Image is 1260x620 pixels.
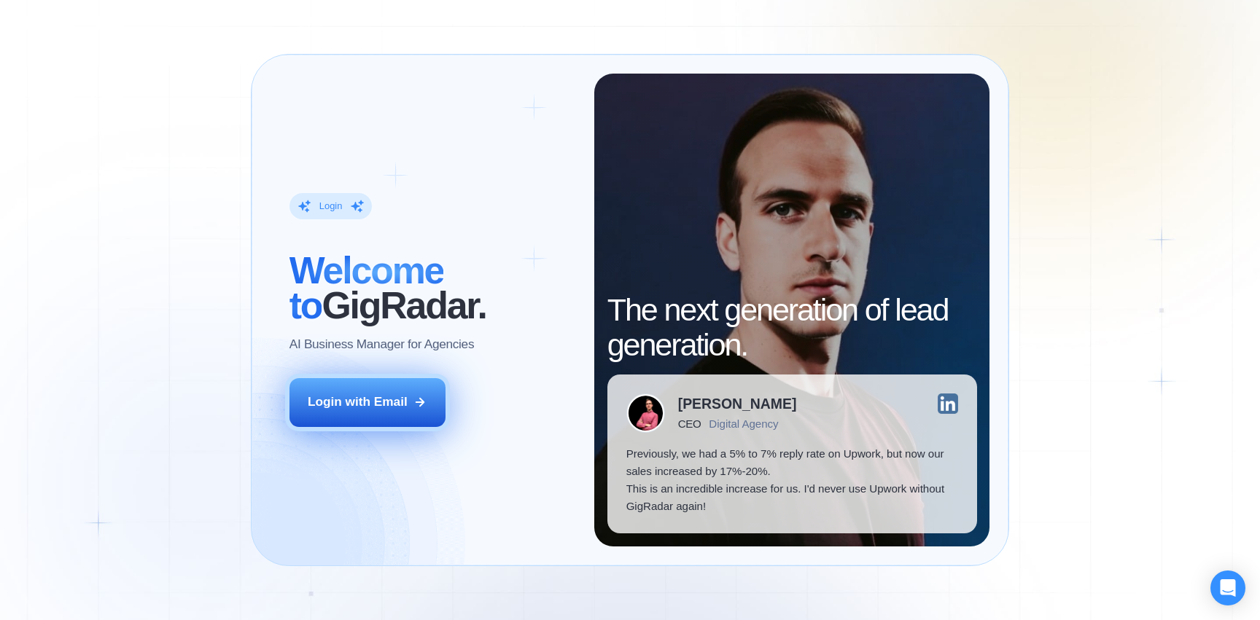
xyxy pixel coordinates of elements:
[289,378,446,427] button: Login with Email
[678,397,797,411] div: [PERSON_NAME]
[289,336,474,353] p: AI Business Manager for Agencies
[308,393,408,411] div: Login with Email
[678,417,701,430] div: CEO
[289,249,443,326] span: Welcome to
[289,254,576,323] h2: ‍ GigRadar.
[626,445,958,514] p: Previously, we had a 5% to 7% reply rate on Upwork, but now our sales increased by 17%-20%. This ...
[1210,570,1245,605] div: Open Intercom Messenger
[709,417,778,430] div: Digital Agency
[319,200,343,212] div: Login
[607,293,977,362] h2: The next generation of lead generation.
